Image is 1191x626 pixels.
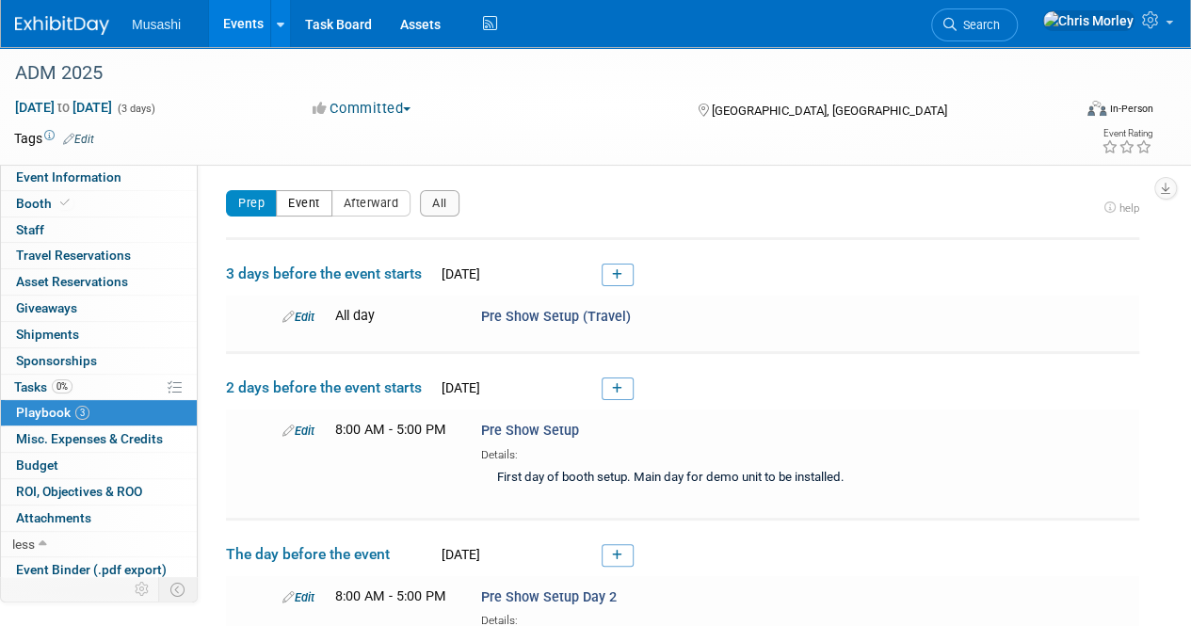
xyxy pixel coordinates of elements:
td: Personalize Event Tab Strip [126,577,159,602]
span: to [55,100,72,115]
span: [GEOGRAPHIC_DATA], [GEOGRAPHIC_DATA] [711,104,946,118]
a: Edit [282,424,314,438]
span: 8:00 AM - 5:00 PM [335,588,446,604]
span: Playbook [16,405,89,420]
span: ROI, Objectives & ROO [16,484,142,499]
a: Attachments [1,506,197,531]
i: Booth reservation complete [60,198,70,208]
a: Tasks0% [1,375,197,400]
button: All [420,190,459,217]
span: [DATE] [436,266,480,281]
button: Prep [226,190,277,217]
a: Travel Reservations [1,243,197,268]
span: help [1119,201,1139,215]
div: First day of booth setup. Main day for demo unit to be installed. [481,463,891,494]
span: (3 days) [116,103,155,115]
button: Event [276,190,332,217]
span: [DATE] [436,380,480,395]
div: ADM 2025 [8,56,1056,90]
span: Shipments [16,327,79,342]
span: 3 [75,406,89,420]
a: Sponsorships [1,348,197,374]
a: Booth [1,191,197,217]
div: Event Format [987,98,1153,126]
button: Afterward [331,190,411,217]
a: Asset Reservations [1,269,197,295]
span: 0% [52,379,72,393]
span: Budget [16,457,58,473]
span: The day before the event [226,544,433,565]
a: Edit [63,133,94,146]
span: Asset Reservations [16,274,128,289]
span: Attachments [16,510,91,525]
td: Tags [14,129,94,148]
span: less [12,537,35,552]
div: Event Rating [1102,129,1152,138]
span: Pre Show Setup (Travel) [481,309,631,325]
span: Pre Show Setup Day 2 [481,589,617,605]
a: Staff [1,217,197,243]
img: Format-Inperson.png [1087,101,1106,116]
span: Pre Show Setup [481,423,579,439]
a: Event Binder (.pdf export) [1,557,197,583]
span: Musashi [132,17,181,32]
a: Misc. Expenses & Credits [1,426,197,452]
span: Travel Reservations [16,248,131,263]
span: 8:00 AM - 5:00 PM [335,422,446,438]
span: Event Binder (.pdf export) [16,562,167,577]
a: Shipments [1,322,197,347]
a: Search [931,8,1018,41]
div: Details: [481,441,891,463]
img: ExhibitDay [15,16,109,35]
td: Toggle Event Tabs [159,577,198,602]
a: Giveaways [1,296,197,321]
span: Sponsorships [16,353,97,368]
div: In-Person [1109,102,1153,116]
button: Committed [306,99,418,119]
a: Budget [1,453,197,478]
span: Event Information [16,169,121,185]
span: 2 days before the event starts [226,377,433,398]
a: Event Information [1,165,197,190]
a: Edit [282,590,314,604]
span: Booth [16,196,73,211]
span: All day [335,308,375,324]
a: Edit [282,310,314,324]
a: ROI, Objectives & ROO [1,479,197,505]
span: 3 days before the event starts [226,264,433,284]
a: less [1,532,197,557]
span: Staff [16,222,44,237]
span: Misc. Expenses & Credits [16,431,163,446]
span: [DATE] [DATE] [14,99,113,116]
img: Chris Morley [1042,10,1135,31]
span: Tasks [14,379,72,394]
span: Search [957,18,1000,32]
a: Playbook3 [1,400,197,425]
span: [DATE] [436,547,480,562]
span: Giveaways [16,300,77,315]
